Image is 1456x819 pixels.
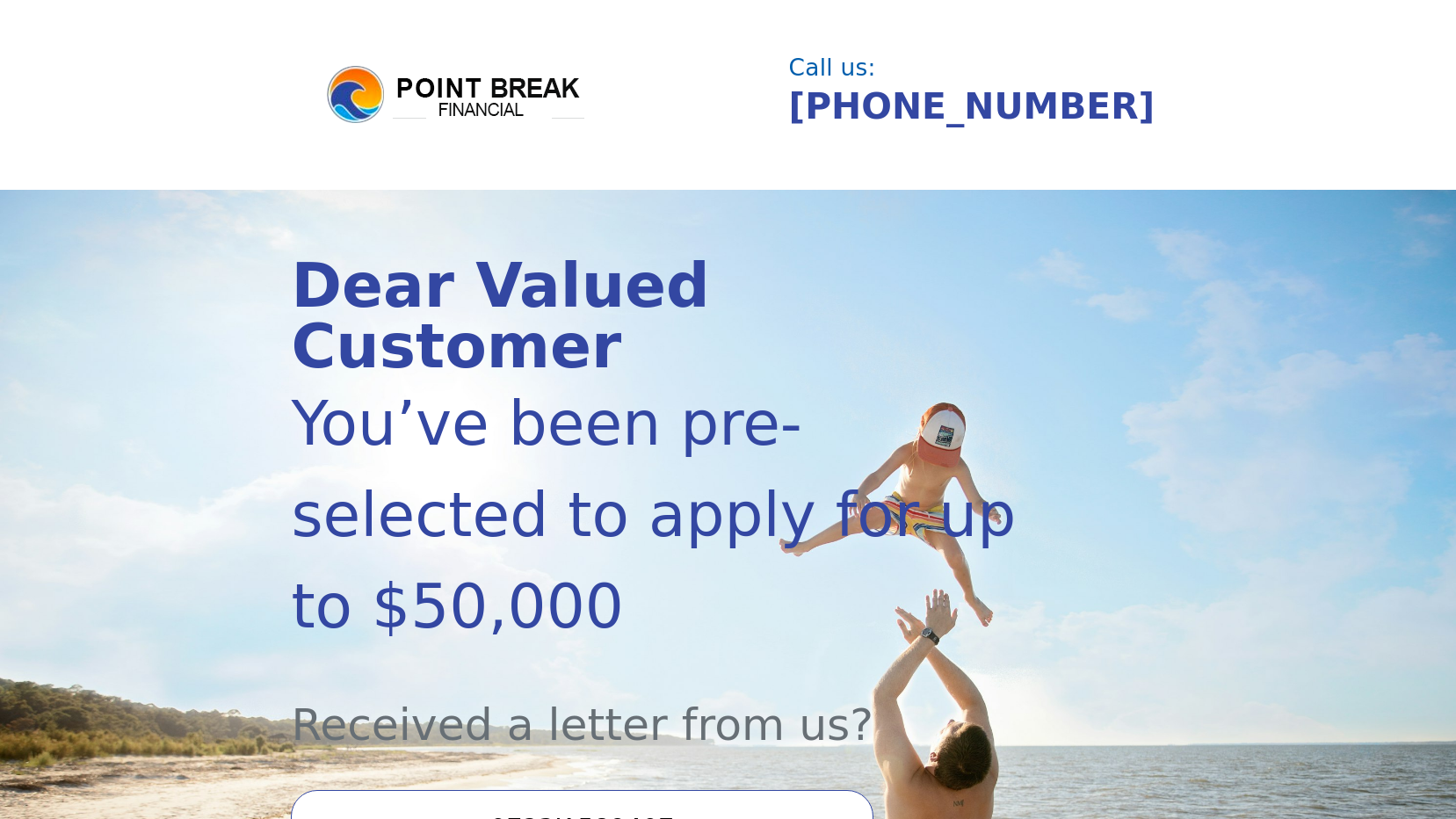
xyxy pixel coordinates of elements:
[789,56,1153,79] div: Call us:
[324,63,588,127] img: logo.png
[291,652,1033,758] div: Received a letter from us?
[291,256,1033,378] div: Dear Valued Customer
[789,85,1155,127] a: [PHONE_NUMBER]
[291,378,1033,652] div: You’ve been pre-selected to apply for up to $50,000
